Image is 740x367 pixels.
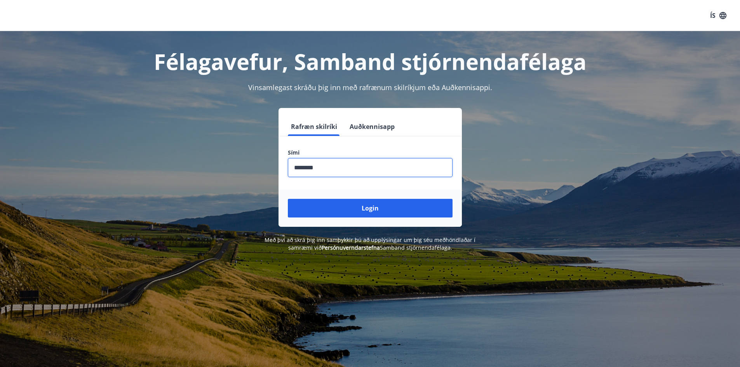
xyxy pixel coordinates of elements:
[265,236,475,251] span: Með því að skrá þig inn samþykkir þú að upplýsingar um þig séu meðhöndlaðar í samræmi við Samband...
[346,117,398,136] button: Auðkennisapp
[248,83,492,92] span: Vinsamlegast skráðu þig inn með rafrænum skilríkjum eða Auðkennisappi.
[100,47,641,76] h1: Félagavefur, Samband stjórnendafélaga
[706,9,731,23] button: ÍS
[322,244,380,251] a: Persónuverndarstefna
[288,149,453,157] label: Sími
[288,199,453,217] button: Login
[288,117,340,136] button: Rafræn skilríki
